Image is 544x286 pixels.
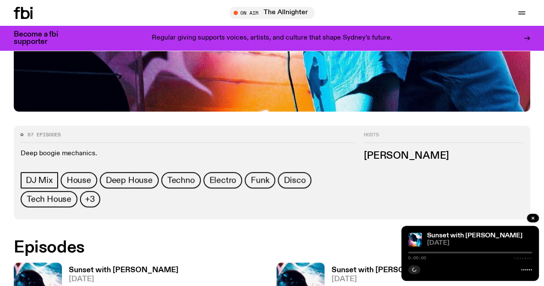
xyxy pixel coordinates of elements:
[14,240,355,255] h2: Episodes
[14,31,69,46] h3: Become a fbi supporter
[61,172,97,188] a: House
[69,276,178,283] span: [DATE]
[106,175,153,185] span: Deep House
[21,191,77,207] a: Tech House
[209,175,237,185] span: Electro
[364,132,523,143] h2: Hosts
[167,175,195,185] span: Techno
[152,34,392,42] p: Regular giving supports voices, artists, and culture that shape Sydney’s future.
[245,172,275,188] a: Funk
[332,267,441,274] h3: Sunset with [PERSON_NAME]
[427,232,522,239] a: Sunset with [PERSON_NAME]
[251,175,269,185] span: Funk
[284,175,305,185] span: Disco
[203,172,243,188] a: Electro
[26,175,53,185] span: DJ Mix
[229,7,315,19] button: On AirThe Allnighter
[161,172,201,188] a: Techno
[100,172,159,188] a: Deep House
[69,267,178,274] h3: Sunset with [PERSON_NAME]
[80,191,100,207] button: +3
[408,256,426,260] span: 0:00:00
[21,172,58,188] a: DJ Mix
[514,256,532,260] span: -:--:--
[364,151,523,161] h3: [PERSON_NAME]
[332,276,441,283] span: [DATE]
[427,240,532,246] span: [DATE]
[85,194,95,204] span: +3
[27,194,71,204] span: Tech House
[67,175,91,185] span: House
[408,233,422,246] img: Simon Caldwell stands side on, looking downwards. He has headphones on. Behind him is a brightly ...
[278,172,311,188] a: Disco
[28,132,61,137] span: 87 episodes
[21,150,355,158] p: Deep boogie mechanics.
